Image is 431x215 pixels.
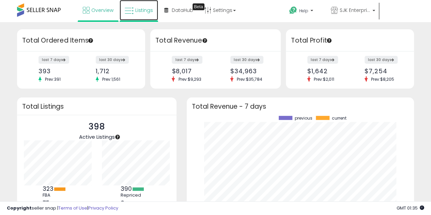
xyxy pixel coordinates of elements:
[326,37,332,44] div: Tooltip anchor
[397,205,424,211] span: 2025-09-13 01:35 GMT
[120,185,132,193] b: 390
[172,56,202,64] label: last 7 days
[96,56,129,64] label: last 30 days
[39,56,69,64] label: last 7 days
[7,205,32,211] strong: Copyright
[192,104,409,109] h3: Total Revenue - 7 days
[172,67,210,75] div: $8,017
[79,120,114,133] p: 398
[291,36,409,45] h3: Total Profit
[135,7,153,14] span: Listings
[233,76,266,82] span: Prev: $35,784
[99,76,124,82] span: Prev: 1,561
[120,199,124,207] b: 8
[88,37,94,44] div: Tooltip anchor
[155,36,276,45] h3: Total Revenue
[284,1,325,22] a: Help
[88,205,118,211] a: Privacy Policy
[299,8,308,14] span: Help
[310,76,338,82] span: Prev: $2,011
[230,56,263,64] label: last 30 days
[332,116,347,121] span: current
[58,205,87,211] a: Terms of Use
[42,185,53,193] b: 323
[365,67,402,75] div: $7,254
[193,3,204,10] div: Tooltip anchor
[307,67,345,75] div: $1,642
[114,134,121,140] div: Tooltip anchor
[120,193,151,198] div: Repriced
[295,116,312,121] span: previous
[175,76,204,82] span: Prev: $9,293
[368,76,398,82] span: Prev: $8,205
[22,104,171,109] h3: Total Listings
[7,205,118,212] div: seller snap | |
[22,36,140,45] h3: Total Ordered Items
[289,6,297,15] i: Get Help
[42,76,64,82] span: Prev: 391
[91,7,113,14] span: Overview
[39,67,76,75] div: 393
[202,37,208,44] div: Tooltip anchor
[42,199,49,207] b: 75
[365,56,398,64] label: last 30 days
[96,67,133,75] div: 1,712
[230,67,269,75] div: $34,963
[172,7,193,14] span: DataHub
[340,7,370,14] span: SJK Enterprises LLC
[79,133,114,140] span: Active Listings
[42,193,73,198] div: FBA
[307,56,338,64] label: last 7 days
